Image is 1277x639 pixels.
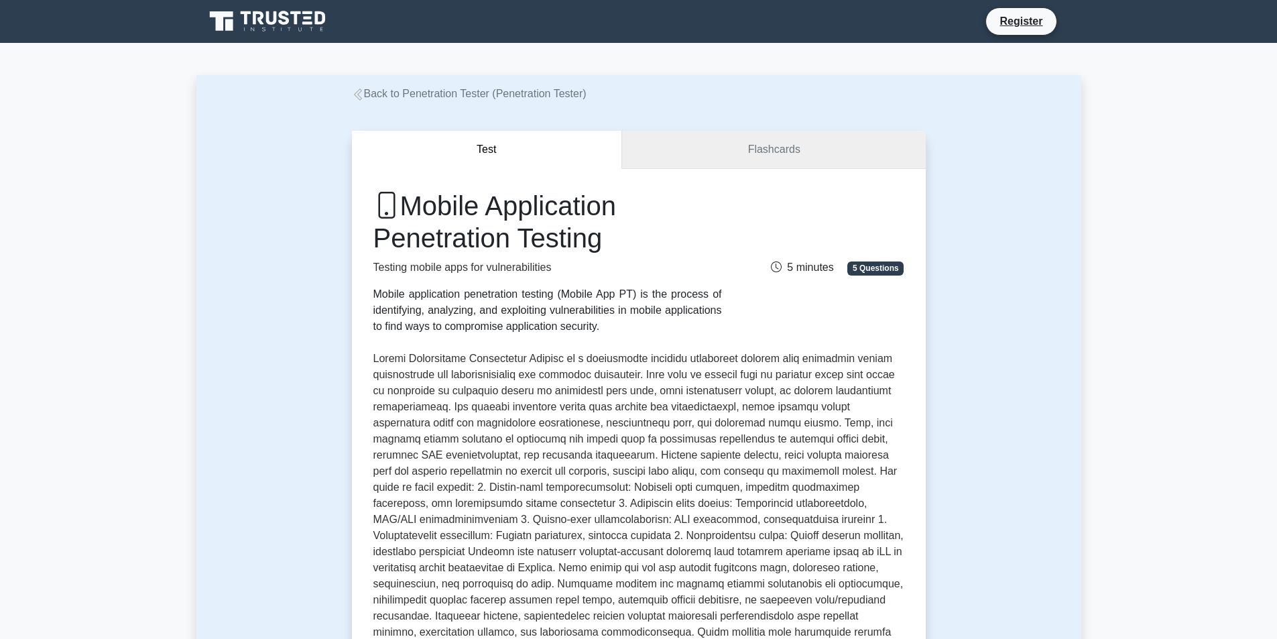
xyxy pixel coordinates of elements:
span: 5 minutes [771,262,833,273]
h1: Mobile Application Penetration Testing [373,190,722,254]
a: Register [991,13,1050,30]
div: Mobile application penetration testing (Mobile App PT) is the process of identifying, analyzing, ... [373,286,722,335]
span: 5 Questions [847,262,904,275]
button: Test [352,131,623,169]
p: Testing mobile apps for vulnerabilities [373,259,722,276]
a: Flashcards [622,131,925,169]
a: Back to Penetration Tester (Penetration Tester) [352,88,587,99]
